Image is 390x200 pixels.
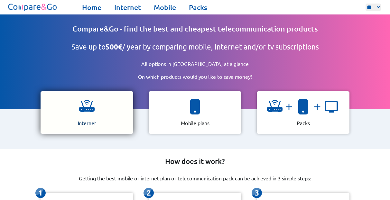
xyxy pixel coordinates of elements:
[79,99,95,114] img: icon representing a wifi
[71,42,319,51] h2: Save up to / year by comparing mobile, internet and/or tv subscriptions
[187,99,203,114] img: icon representing a smartphone
[267,99,283,114] img: icon representing a wifi
[35,91,138,134] a: icon representing a wifi Internet
[324,99,339,114] img: icon representing a tv
[78,120,96,126] p: Internet
[252,188,262,198] img: icon representing the third-step
[165,157,225,166] h2: How does it work?
[297,120,310,126] p: Packs
[189,3,207,12] a: Packs
[72,24,318,33] h1: Compare&Go - find the best and cheapest telecommunication products
[114,3,141,12] a: Internet
[311,102,324,112] img: and
[106,42,122,51] b: 500€
[154,3,176,12] a: Mobile
[117,73,273,80] p: On which products would you like to save money?
[144,188,154,198] img: icon representing the second-step
[121,60,269,67] p: All options in [GEOGRAPHIC_DATA] at a glance
[181,120,209,126] p: Mobile plans
[79,175,311,181] p: Getting the best mobile or internet plan or telecommunication pack can be achieved in 3 simple st...
[7,2,59,13] img: Logo of Compare&Go
[252,91,355,134] a: icon representing a wifiandicon representing a smartphoneandicon representing a tv Packs
[144,91,246,134] a: icon representing a smartphone Mobile plans
[35,188,46,198] img: icon representing the first-step
[295,99,311,114] img: icon representing a smartphone
[283,102,295,112] img: and
[82,3,101,12] a: Home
